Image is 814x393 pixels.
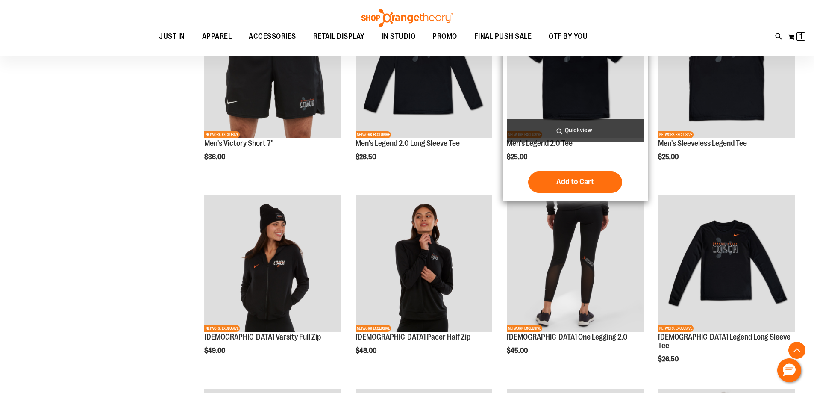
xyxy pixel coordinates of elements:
span: $25.00 [658,153,680,161]
span: $25.00 [507,153,529,161]
a: Men's Legend 2.0 Long Sleeve Tee [356,139,460,148]
span: NETWORK EXCLUSIVE [204,325,240,332]
div: product [351,191,497,376]
img: OTF Ladies Coach FA23 One Legging 2.0 - Black primary image [507,195,644,332]
a: Men's Sleeveless Legend Tee [658,139,747,148]
button: Back To Top [788,342,805,359]
img: OTF Mens Coach FA23 Victory Short - Black primary image [204,1,341,138]
a: FINAL PUSH SALE [466,27,541,47]
a: JUST IN [150,27,194,47]
span: IN STUDIO [382,27,416,46]
a: [DEMOGRAPHIC_DATA] One Legging 2.0 [507,333,628,341]
div: product [200,191,345,376]
div: product [654,191,799,384]
a: OTF Mens Coach FA23 Victory Short - Black primary imageNETWORK EXCLUSIVE [204,1,341,139]
a: ACCESSORIES [240,27,305,47]
a: OTF BY YOU [540,27,596,47]
span: APPAREL [202,27,232,46]
span: NETWORK EXCLUSIVE [507,325,542,332]
span: Add to Cart [556,177,594,186]
a: Men's Legend 2.0 Tee [507,139,573,148]
span: FINAL PUSH SALE [474,27,532,46]
span: 1 [799,32,802,41]
img: Shop Orangetheory [360,9,454,27]
a: [DEMOGRAPHIC_DATA] Legend Long Sleeve Tee [658,333,790,350]
span: NETWORK EXCLUSIVE [658,131,694,138]
span: OTF BY YOU [549,27,588,46]
span: $49.00 [204,347,226,355]
img: OTF Mens Coach FA23 Legend Sleeveless Tee - Black primary image [658,1,795,138]
span: $26.50 [658,355,680,363]
span: $45.00 [507,347,529,355]
span: NETWORK EXCLUSIVE [204,131,240,138]
a: APPAREL [194,27,241,47]
a: [DEMOGRAPHIC_DATA] Varsity Full Zip [204,333,321,341]
a: OTF Ladies Coach FA23 Legend LS Tee - Black primary imageNETWORK EXCLUSIVE [658,195,795,333]
a: OTF Mens Coach FA23 Legend Sleeveless Tee - Black primary imageNETWORK EXCLUSIVE [658,1,795,139]
span: NETWORK EXCLUSIVE [356,325,391,332]
img: OTF Ladies Coach FA23 Legend LS Tee - Black primary image [658,195,795,332]
span: ACCESSORIES [249,27,296,46]
span: $48.00 [356,347,378,355]
span: NETWORK EXCLUSIVE [658,325,694,332]
span: $26.50 [356,153,377,161]
a: PROMO [424,27,466,47]
img: OTF Ladies Coach FA23 Varsity Full Zip - Black primary image [204,195,341,332]
button: Hello, have a question? Let’s chat. [777,358,801,382]
a: OTF Ladies Coach FA23 Pacer Half Zip - Black primary imageNETWORK EXCLUSIVE [356,195,492,333]
span: PROMO [432,27,457,46]
a: [DEMOGRAPHIC_DATA] Pacer Half Zip [356,333,470,341]
a: OTF Mens Coach FA23 Legend 2.0 LS Tee - Black primary imageNETWORK EXCLUSIVE [356,1,492,139]
span: JUST IN [159,27,185,46]
div: product [503,191,648,376]
span: $36.00 [204,153,226,161]
span: NETWORK EXCLUSIVE [356,131,391,138]
a: OTF Ladies Coach FA23 Varsity Full Zip - Black primary imageNETWORK EXCLUSIVE [204,195,341,333]
a: OTF Mens Coach FA23 Legend 2.0 SS Tee - Black primary imageNETWORK EXCLUSIVE [507,1,644,139]
span: RETAIL DISPLAY [313,27,365,46]
a: OTF Ladies Coach FA23 One Legging 2.0 - Black primary imageNETWORK EXCLUSIVE [507,195,644,333]
button: Add to Cart [528,171,622,193]
img: OTF Mens Coach FA23 Legend 2.0 LS Tee - Black primary image [356,1,492,138]
a: Quickview [507,119,644,142]
a: Men's Victory Short 7" [204,139,273,148]
a: RETAIL DISPLAY [305,27,373,47]
a: IN STUDIO [373,27,424,46]
img: OTF Ladies Coach FA23 Pacer Half Zip - Black primary image [356,195,492,332]
img: OTF Mens Coach FA23 Legend 2.0 SS Tee - Black primary image [507,1,644,138]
